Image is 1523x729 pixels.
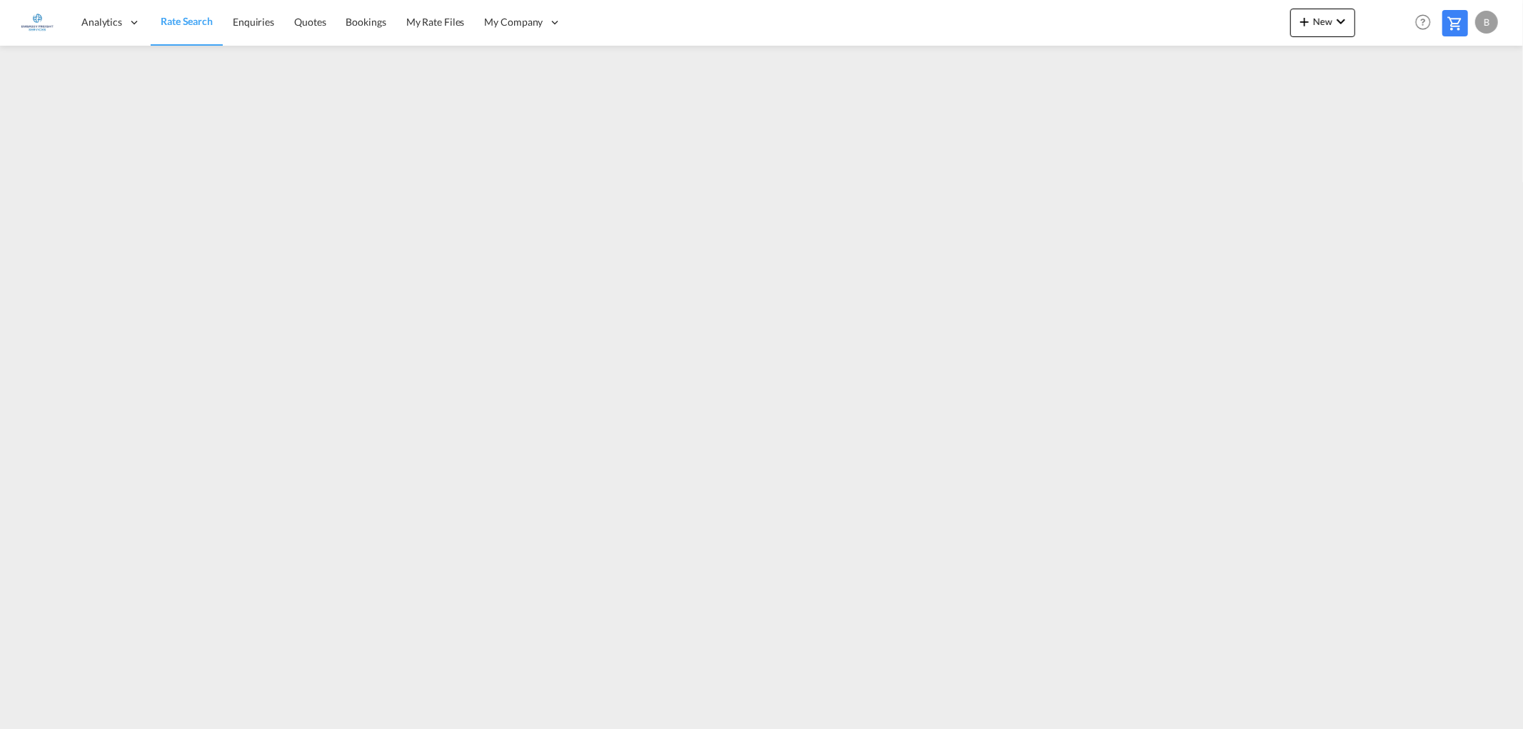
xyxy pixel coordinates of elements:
md-icon: icon-plus 400-fg [1296,13,1313,30]
span: New [1296,16,1349,27]
div: B [1475,11,1498,34]
span: My Company [484,15,543,29]
span: Quotes [294,16,326,28]
img: e1326340b7c511ef854e8d6a806141ad.jpg [21,6,54,39]
span: Enquiries [233,16,274,28]
span: My Rate Files [406,16,465,28]
md-icon: icon-chevron-down [1332,13,1349,30]
span: Help [1411,10,1435,34]
span: Rate Search [161,15,213,27]
span: Bookings [346,16,386,28]
span: Analytics [81,15,122,29]
div: Help [1411,10,1442,36]
button: icon-plus 400-fgNewicon-chevron-down [1290,9,1355,37]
